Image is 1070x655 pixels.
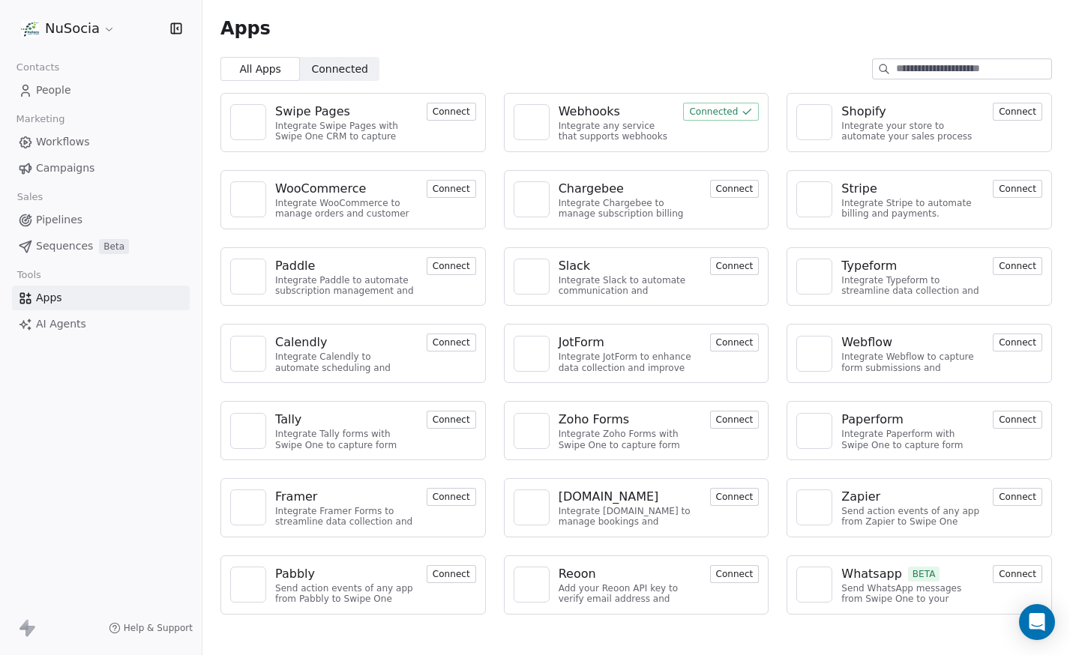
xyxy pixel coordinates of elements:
[841,488,984,506] a: Zapier
[275,103,418,121] a: Swipe Pages
[514,259,550,295] a: NA
[803,567,826,603] img: NA
[514,181,550,217] a: NA
[841,198,984,220] div: Integrate Stripe to automate billing and payments.
[796,567,832,603] a: NA
[10,186,49,208] span: Sales
[18,16,118,41] button: NuSocia
[427,567,476,581] a: Connect
[710,411,760,429] button: Connect
[710,333,760,351] button: Connect
[796,413,832,449] a: NA
[275,180,418,198] a: WooCommerce
[427,488,476,506] button: Connect
[796,259,832,295] a: NA
[803,259,826,295] img: NA
[683,103,759,121] button: Connected
[36,238,93,254] span: Sequences
[993,259,1042,273] a: Connect
[230,567,266,603] a: NA
[10,56,66,79] span: Contacts
[710,257,760,275] button: Connect
[36,134,90,150] span: Workflows
[796,336,832,372] a: NA
[275,180,366,198] div: WooCommerce
[1019,604,1055,640] div: Open Intercom Messenger
[559,121,675,142] div: Integrate any service that supports webhooks with Swipe One to capture and automate data workflows.
[275,275,418,297] div: Integrate Paddle to automate subscription management and customer engagement.
[12,208,190,232] a: Pipelines
[109,622,193,634] a: Help & Support
[841,351,984,373] div: Integrate Webflow to capture form submissions and automate customer engagement.
[710,488,760,506] button: Connect
[312,61,368,77] span: Connected
[427,103,476,121] button: Connect
[841,583,984,605] div: Send WhatsApp messages from Swipe One to your customers
[841,333,892,351] div: Webflow
[841,506,984,528] div: Send action events of any app from Zapier to Swipe One
[275,103,350,121] div: Swipe Pages
[559,411,629,429] div: Zoho Forms
[10,108,71,130] span: Marketing
[12,312,190,336] a: AI Agents
[841,411,984,429] a: Paperform
[12,130,190,154] a: Workflows
[275,429,418,450] div: Integrate Tally forms with Swipe One to capture form data.
[237,181,259,217] img: NA
[275,411,301,429] div: Tally
[710,259,760,273] a: Connect
[514,413,550,449] a: NA
[275,411,418,429] a: Tally
[796,181,832,217] a: NA
[993,411,1042,429] button: Connect
[427,104,476,118] a: Connect
[275,121,418,142] div: Integrate Swipe Pages with Swipe One CRM to capture lead data.
[841,411,904,429] div: Paperform
[514,336,550,372] a: NA
[559,333,701,351] a: JotForm
[237,567,259,603] img: NA
[559,103,675,121] a: Webhooks
[427,335,476,349] a: Connect
[993,489,1042,504] a: Connect
[683,104,759,118] a: Connected
[841,275,984,297] div: Integrate Typeform to streamline data collection and customer engagement.
[796,489,832,525] a: NA
[427,257,476,275] button: Connect
[559,333,604,351] div: JotForm
[36,212,82,228] span: Pipelines
[275,351,418,373] div: Integrate Calendly to automate scheduling and event management.
[993,567,1042,581] a: Connect
[275,565,418,583] a: Pabbly
[36,290,62,306] span: Apps
[275,198,418,220] div: Integrate WooCommerce to manage orders and customer data
[275,333,418,351] a: Calendly
[559,583,701,605] div: Add your Reoon API key to verify email address and reduce bounces
[520,259,543,295] img: NA
[520,336,543,372] img: NA
[237,336,259,372] img: NA
[12,286,190,310] a: Apps
[559,565,701,583] a: Reoon
[796,104,832,140] a: NA
[710,567,760,581] a: Connect
[841,488,880,506] div: Zapier
[710,565,760,583] button: Connect
[841,429,984,450] div: Integrate Paperform with Swipe One to capture form submissions.
[427,180,476,198] button: Connect
[559,351,701,373] div: Integrate JotForm to enhance data collection and improve customer engagement.
[237,259,259,295] img: NA
[710,412,760,426] a: Connect
[841,565,902,583] div: Whatsapp
[803,181,826,217] img: NA
[559,565,596,583] div: Reoon
[559,257,590,275] div: Slack
[427,489,476,504] a: Connect
[559,411,701,429] a: Zoho Forms
[230,104,266,140] a: NA
[559,275,701,297] div: Integrate Slack to automate communication and collaboration.
[803,413,826,449] img: NA
[803,489,826,525] img: NA
[993,180,1042,198] button: Connect
[559,506,701,528] div: Integrate [DOMAIN_NAME] to manage bookings and streamline scheduling.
